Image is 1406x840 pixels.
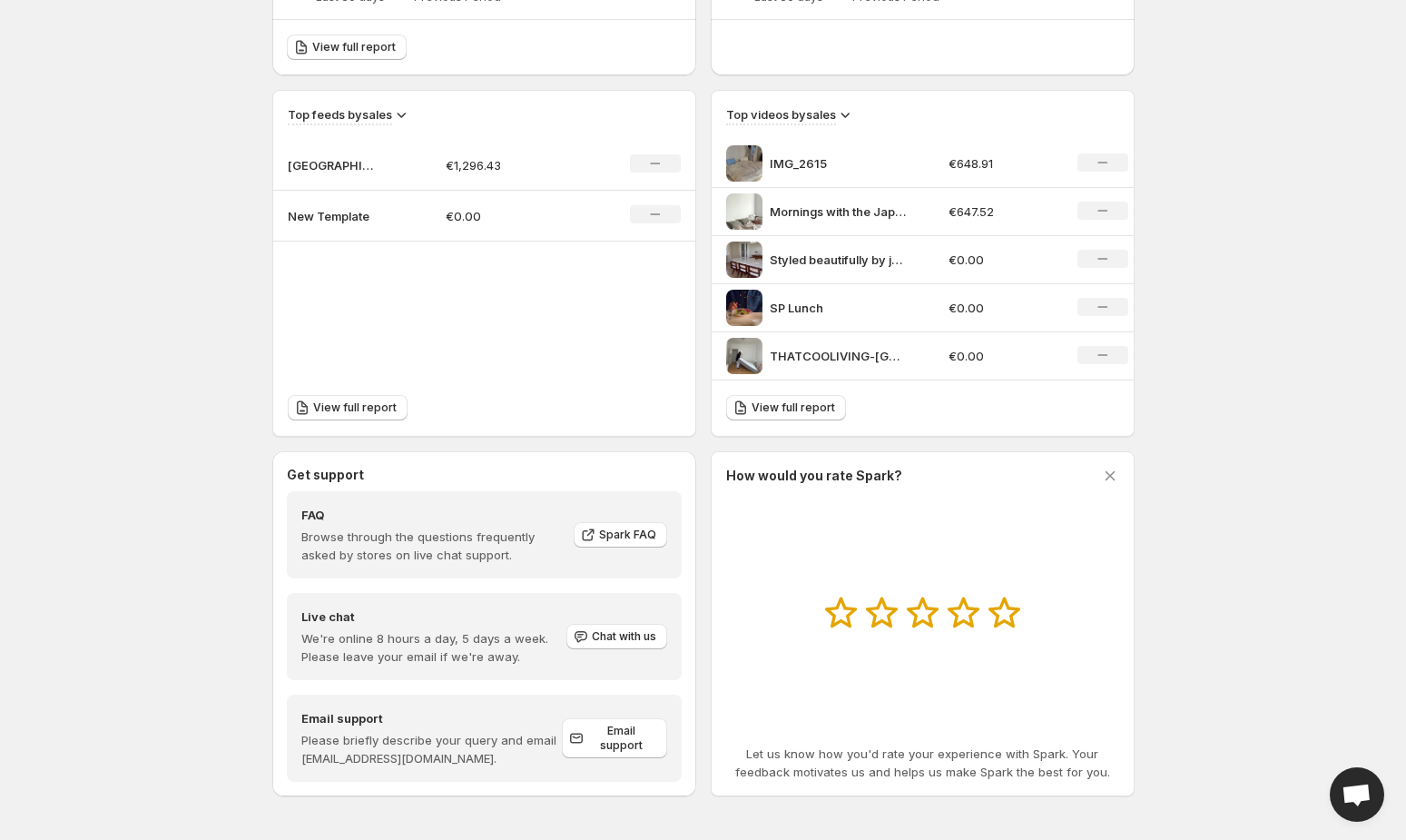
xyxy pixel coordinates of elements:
a: Email support [562,718,667,758]
p: We're online 8 hours a day, 5 days a week. Please leave your email if we're away. [301,629,565,666]
p: New Template [288,207,379,225]
p: IMG_2615 [770,154,906,173]
p: €1,296.43 [446,156,575,174]
img: IMG_2615 [726,145,762,182]
span: Chat with us [592,629,656,644]
p: Let us know how you'd rate your experience with Spark. Your feedback motivates us and helps us ma... [726,745,1119,781]
a: View full report [288,395,408,420]
h3: Top feeds by sales [288,105,392,124]
h3: How would you rate Spark? [726,467,902,485]
p: €0.00 [949,251,1056,269]
p: €648.91 [949,154,1056,173]
img: Styled beautifully by julesbyjules this Chandigarh-inspired dining set is made for long dinners a... [726,242,762,278]
h3: Top videos by sales [726,105,836,124]
a: View full report [726,395,846,420]
div: Open chat [1330,767,1384,822]
h4: Email support [301,709,562,727]
p: €0.00 [949,347,1056,365]
p: Please briefly describe your query and email [EMAIL_ADDRESS][DOMAIN_NAME]. [301,731,562,767]
a: View full report [287,35,407,60]
span: Spark FAQ [599,528,656,542]
span: Email support [587,724,656,753]
p: Browse through the questions frequently asked by stores on live chat support. [301,528,561,564]
img: Mornings with the Japan Bed [726,193,762,230]
a: Spark FAQ [574,522,667,548]
p: [GEOGRAPHIC_DATA] Bed Feed [288,156,379,174]
span: View full report [313,400,397,415]
p: €647.52 [949,203,1056,221]
p: THATCOOLIVING-[GEOGRAPHIC_DATA]-BED-KARUP [770,347,906,365]
p: Mornings with the Japan Bed [770,203,906,221]
h3: Get support [287,466,364,484]
span: View full report [752,400,835,415]
img: SP Lunch [726,290,762,326]
h4: Live chat [301,608,565,626]
img: THATCOOLIVING-JAPAN-BED-KARUP [726,338,762,374]
span: View full report [312,40,396,54]
p: €0.00 [949,299,1056,317]
h4: FAQ [301,506,561,524]
p: €0.00 [446,207,575,225]
p: Styled beautifully by julesbyjules this [GEOGRAPHIC_DATA]-inspired dining set is made for long di... [770,251,906,269]
button: Chat with us [566,624,667,649]
p: SP Lunch [770,299,906,317]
